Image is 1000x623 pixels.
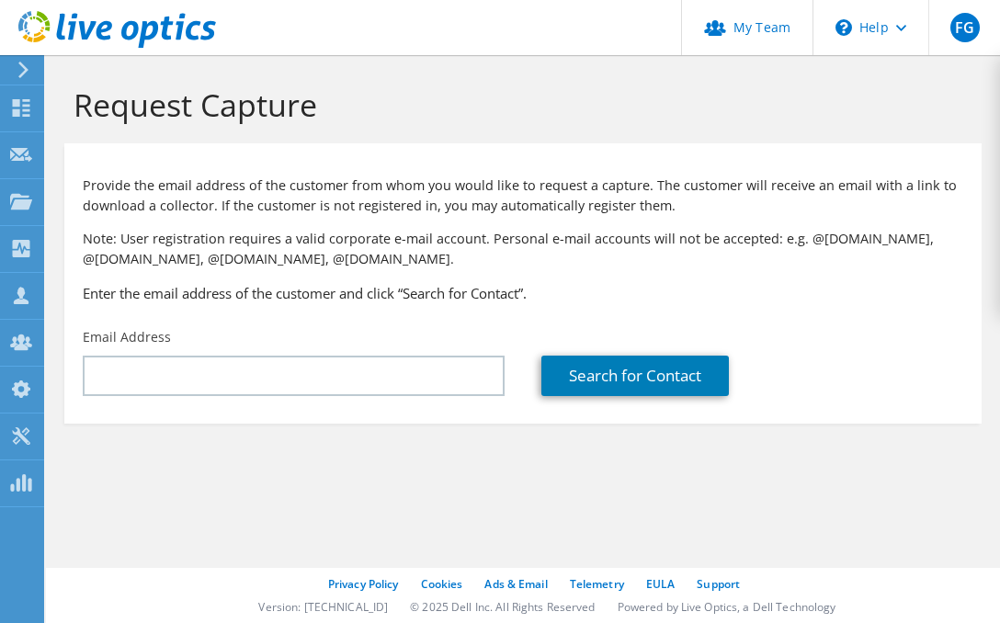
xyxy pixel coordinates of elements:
h3: Enter the email address of the customer and click “Search for Contact”. [83,283,963,303]
a: Telemetry [570,576,624,592]
a: Ads & Email [484,576,547,592]
a: EULA [646,576,675,592]
li: Powered by Live Optics, a Dell Technology [618,599,836,615]
li: Version: [TECHNICAL_ID] [258,599,388,615]
p: Provide the email address of the customer from whom you would like to request a capture. The cust... [83,176,963,216]
label: Email Address [83,328,171,346]
a: Search for Contact [541,356,729,396]
p: Note: User registration requires a valid corporate e-mail account. Personal e-mail accounts will ... [83,229,963,269]
h1: Request Capture [74,85,963,124]
svg: \n [835,19,852,36]
a: Privacy Policy [328,576,399,592]
a: Support [697,576,740,592]
a: Cookies [421,576,463,592]
li: © 2025 Dell Inc. All Rights Reserved [410,599,595,615]
span: FG [950,13,980,42]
